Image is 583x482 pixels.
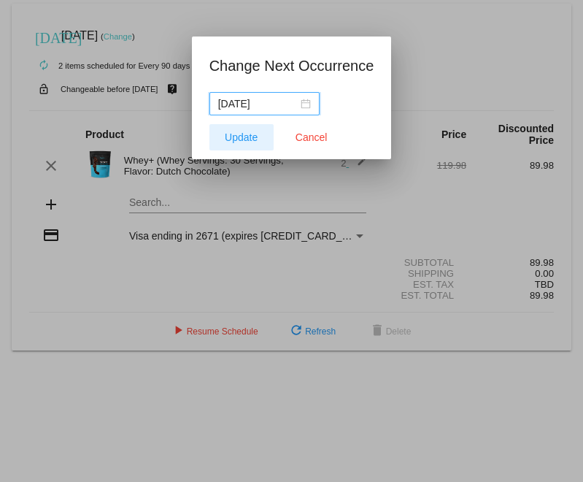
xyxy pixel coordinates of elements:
[209,54,374,77] h1: Change Next Occurrence
[296,131,328,143] span: Cancel
[225,131,258,143] span: Update
[218,96,298,112] input: Select date
[279,124,344,150] button: Close dialog
[209,124,274,150] button: Update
